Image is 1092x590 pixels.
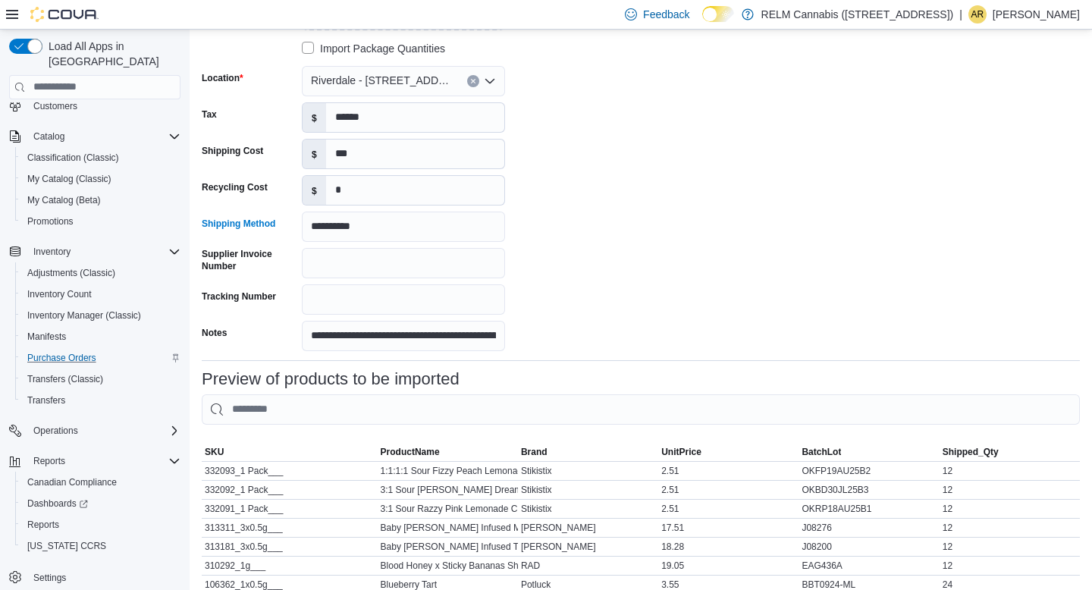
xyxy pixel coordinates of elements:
span: Purchase Orders [21,349,180,367]
span: Operations [27,422,180,440]
a: Transfers (Classic) [21,370,109,388]
span: Dark Mode [702,22,703,23]
div: OKFP19AU25B2 [799,462,939,480]
div: 12 [940,557,1080,575]
span: Reports [33,455,65,467]
a: My Catalog (Beta) [21,191,107,209]
span: Manifests [21,328,180,346]
button: Transfers (Classic) [15,369,187,390]
span: AR [971,5,984,24]
div: J08200 [799,538,939,556]
div: 1:1:1:1 Sour Fizzy Peach Lemonade CBG/CBN/THC/CBD [378,462,518,480]
span: Customers [33,100,77,112]
span: My Catalog (Classic) [21,170,180,188]
span: Shipped_Qty [943,446,999,458]
span: Feedback [643,7,689,22]
button: Reports [27,452,71,470]
a: Adjustments (Classic) [21,264,121,282]
div: OKBD30JL25B3 [799,481,939,499]
p: RELM Cannabis ([STREET_ADDRESS]) [761,5,954,24]
div: EAG436A [799,557,939,575]
span: Transfers [21,391,180,410]
a: Inventory Manager (Classic) [21,306,147,325]
button: Catalog [3,126,187,147]
button: Open list of options [484,75,496,87]
button: BatchLot [799,443,939,461]
div: OKRP18AU25B1 [799,500,939,518]
label: $ [303,103,326,132]
span: Washington CCRS [21,537,180,555]
button: Inventory Count [15,284,187,305]
a: Manifests [21,328,72,346]
span: Riverdale - [STREET_ADDRESS] [311,71,452,89]
span: My Catalog (Beta) [21,191,180,209]
p: [PERSON_NAME] [993,5,1080,24]
button: UnitPrice [658,443,799,461]
div: 12 [940,462,1080,480]
div: Alysha Robinson [968,5,987,24]
span: Manifests [27,331,66,343]
label: $ [303,176,326,205]
span: Catalog [27,127,180,146]
input: Dark Mode [702,6,734,22]
label: Shipping Method [202,218,275,230]
span: Transfers (Classic) [21,370,180,388]
button: Operations [3,420,187,441]
div: 313181_3x0.5g___ [202,538,378,556]
span: Inventory Manager (Classic) [21,306,180,325]
span: Customers [27,96,180,115]
a: [US_STATE] CCRS [21,537,112,555]
span: Dashboards [27,497,88,510]
span: Catalog [33,130,64,143]
div: 12 [940,519,1080,537]
label: Shipping Cost [202,145,263,157]
button: My Catalog (Beta) [15,190,187,211]
span: Canadian Compliance [21,473,180,491]
button: Settings [3,566,187,588]
div: Baby [PERSON_NAME] Infused Maui Wowie Pre-Roll [378,519,518,537]
span: My Catalog (Classic) [27,173,111,185]
button: Customers [3,95,187,117]
div: 332092_1 Pack___ [202,481,378,499]
label: $ [303,140,326,168]
button: Classification (Classic) [15,147,187,168]
span: Inventory Count [27,288,92,300]
div: RAD [518,557,658,575]
a: My Catalog (Classic) [21,170,118,188]
img: Cova [30,7,99,22]
p: | [959,5,962,24]
a: Transfers [21,391,71,410]
button: Shipped_Qty [940,443,1080,461]
a: Settings [27,569,72,587]
a: Reports [21,516,65,534]
span: Reports [27,452,180,470]
button: Promotions [15,211,187,232]
h3: Preview of products to be imported [202,370,460,388]
span: Brand [521,446,548,458]
button: Reports [15,514,187,535]
span: Load All Apps in [GEOGRAPHIC_DATA] [42,39,180,69]
div: 12 [940,481,1080,499]
div: Blood Honey x Sticky Bananas Shatter [378,557,518,575]
button: Canadian Compliance [15,472,187,493]
span: Dashboards [21,494,180,513]
input: This is a search bar. As you type, the results lower in the page will automatically filter. [202,394,1080,425]
div: J08276 [799,519,939,537]
a: Dashboards [15,493,187,514]
button: Reports [3,450,187,472]
label: Import Package Quantities [302,39,445,58]
span: ProductName [381,446,440,458]
span: Transfers [27,394,65,406]
span: Settings [27,567,180,586]
button: Inventory [27,243,77,261]
label: Tax [202,108,217,121]
div: 332091_1 Pack___ [202,500,378,518]
button: Brand [518,443,658,461]
div: 19.05 [658,557,799,575]
div: Stikistix [518,462,658,480]
div: 310292_1g___ [202,557,378,575]
span: Reports [21,516,180,534]
span: Operations [33,425,78,437]
button: My Catalog (Classic) [15,168,187,190]
div: 2.51 [658,500,799,518]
